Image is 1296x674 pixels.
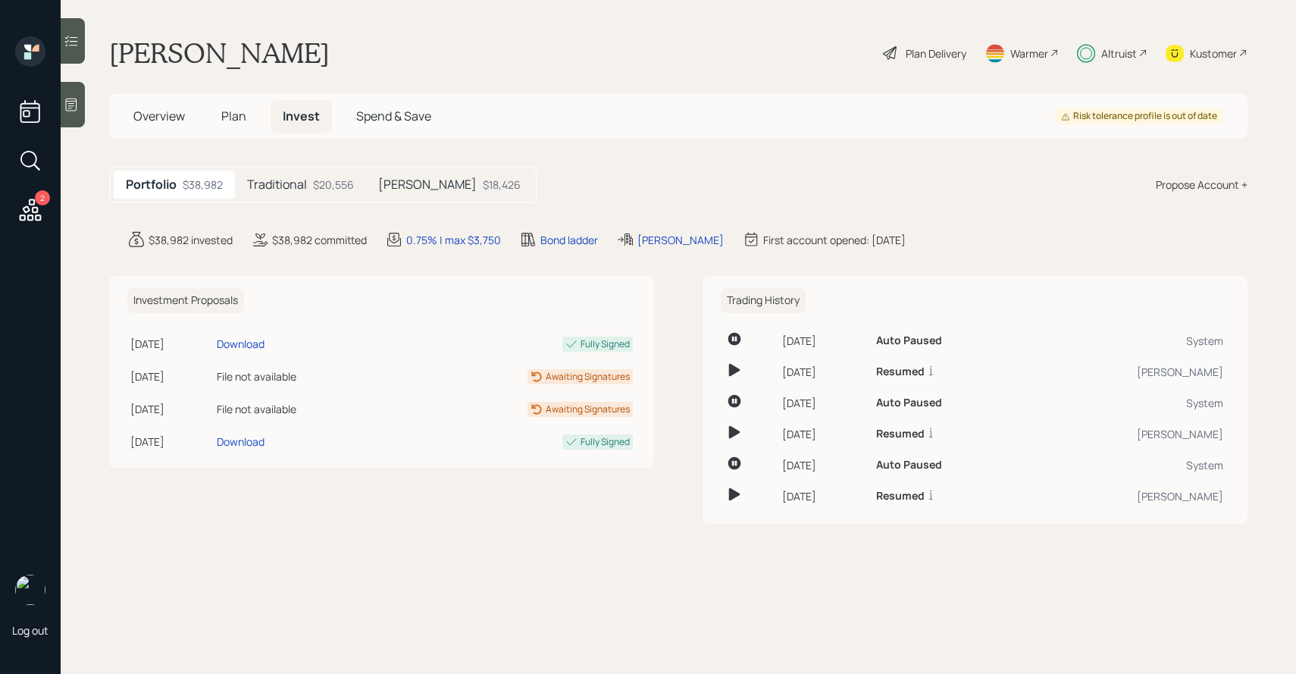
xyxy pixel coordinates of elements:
div: System [1035,457,1223,473]
span: Spend & Save [356,108,431,124]
h6: Auto Paused [876,334,942,347]
div: [DATE] [782,333,864,349]
div: Propose Account + [1156,177,1247,193]
div: Altruist [1101,45,1137,61]
div: System [1035,333,1223,349]
div: [DATE] [130,434,211,450]
div: Download [217,336,265,352]
h5: Traditional [247,177,307,192]
span: Plan [221,108,246,124]
div: Download [217,434,265,450]
div: 0.75% | max $3,750 [406,232,501,248]
div: [PERSON_NAME] [1035,364,1223,380]
span: Invest [283,108,320,124]
div: [PERSON_NAME] [1035,488,1223,504]
div: [DATE] [782,457,864,473]
h6: Investment Proposals [127,288,244,313]
div: File not available [217,368,394,384]
div: Fully Signed [581,435,630,449]
div: [PERSON_NAME] [637,232,724,248]
div: $38,982 committed [272,232,367,248]
h5: Portfolio [126,177,177,192]
div: Kustomer [1190,45,1237,61]
div: Awaiting Signatures [546,403,630,416]
h6: Resumed [876,428,925,440]
div: Plan Delivery [906,45,966,61]
div: $38,982 invested [149,232,233,248]
div: [DATE] [130,336,211,352]
img: sami-boghos-headshot.png [15,575,45,605]
div: [DATE] [782,364,864,380]
div: $18,426 [483,177,521,193]
h1: [PERSON_NAME] [109,36,330,70]
div: [DATE] [130,401,211,417]
div: [PERSON_NAME] [1035,426,1223,442]
div: [DATE] [130,368,211,384]
h6: Resumed [876,490,925,503]
div: Log out [12,623,49,638]
div: Bond ladder [540,232,598,248]
div: [DATE] [782,395,864,411]
div: Risk tolerance profile is out of date [1061,110,1217,123]
div: $38,982 [183,177,223,193]
div: Awaiting Signatures [546,370,630,384]
h6: Resumed [876,365,925,378]
div: [DATE] [782,488,864,504]
h6: Auto Paused [876,397,942,409]
span: Overview [133,108,185,124]
div: System [1035,395,1223,411]
h5: [PERSON_NAME] [378,177,477,192]
div: First account opened: [DATE] [763,232,906,248]
div: Warmer [1010,45,1048,61]
h6: Auto Paused [876,459,942,472]
div: Fully Signed [581,337,630,351]
div: [DATE] [782,426,864,442]
div: $20,556 [313,177,354,193]
div: 2 [35,190,50,205]
h6: Trading History [721,288,806,313]
div: File not available [217,401,394,417]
